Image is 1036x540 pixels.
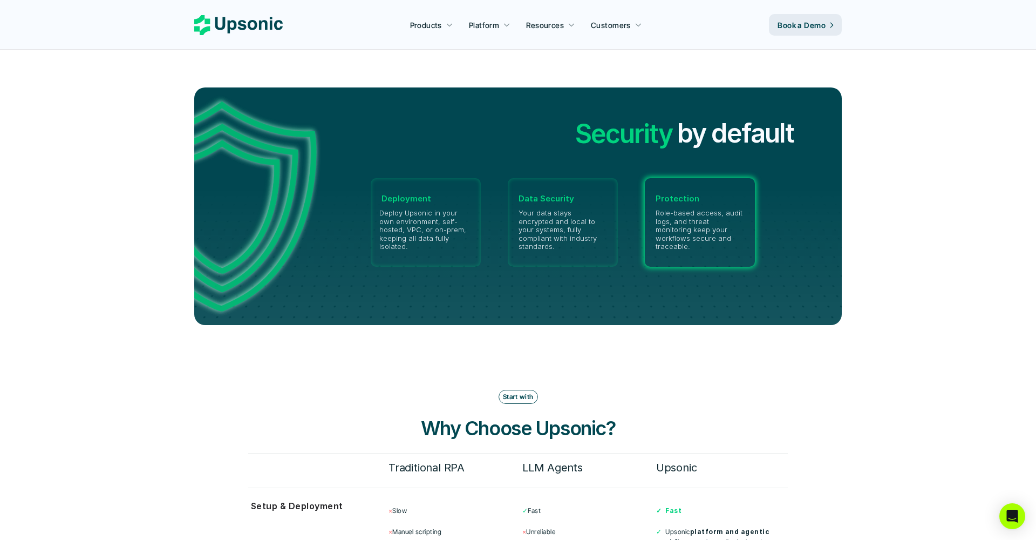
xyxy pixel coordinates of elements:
[522,505,654,516] p: Fast
[388,507,392,515] span: ×
[251,498,378,514] p: Setup & Deployment
[379,209,472,251] p: Deploy Upsonic in your own environment, self-hosted, VPC, or on-prem, keeping all data fully isol...
[769,14,842,36] a: Book a Demo
[522,526,654,537] p: Unreliable
[388,528,392,536] span: ×
[656,209,744,251] p: Role-based access, audit logs, and threat monitoring keep your workflows secure and traceable.
[410,19,442,31] p: Products
[656,458,788,477] h6: Upsonic
[519,194,607,204] p: Data Security
[503,393,534,401] p: Start with
[356,415,680,442] h3: Why Choose Upsonic?
[656,528,662,536] span: ✓
[469,19,499,31] p: Platform
[381,194,470,204] p: Deployment
[522,458,654,477] h6: LLM Agents
[522,507,528,515] span: ✓
[388,458,520,477] h6: Traditional RPA
[575,116,673,152] h2: Security
[519,209,607,251] p: Your data stays encrypted and local to your systems, fully compliant with industry standards.
[526,19,564,31] p: Resources
[591,19,631,31] p: Customers
[656,507,681,515] strong: ✓ Fast
[388,526,520,537] p: Manuel scripting
[522,528,526,536] span: ×
[999,503,1025,529] div: Open Intercom Messenger
[677,116,794,152] h2: by default
[778,19,826,31] p: Book a Demo
[388,505,520,516] p: Slow
[656,194,744,204] p: Protection
[404,15,460,35] a: Products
